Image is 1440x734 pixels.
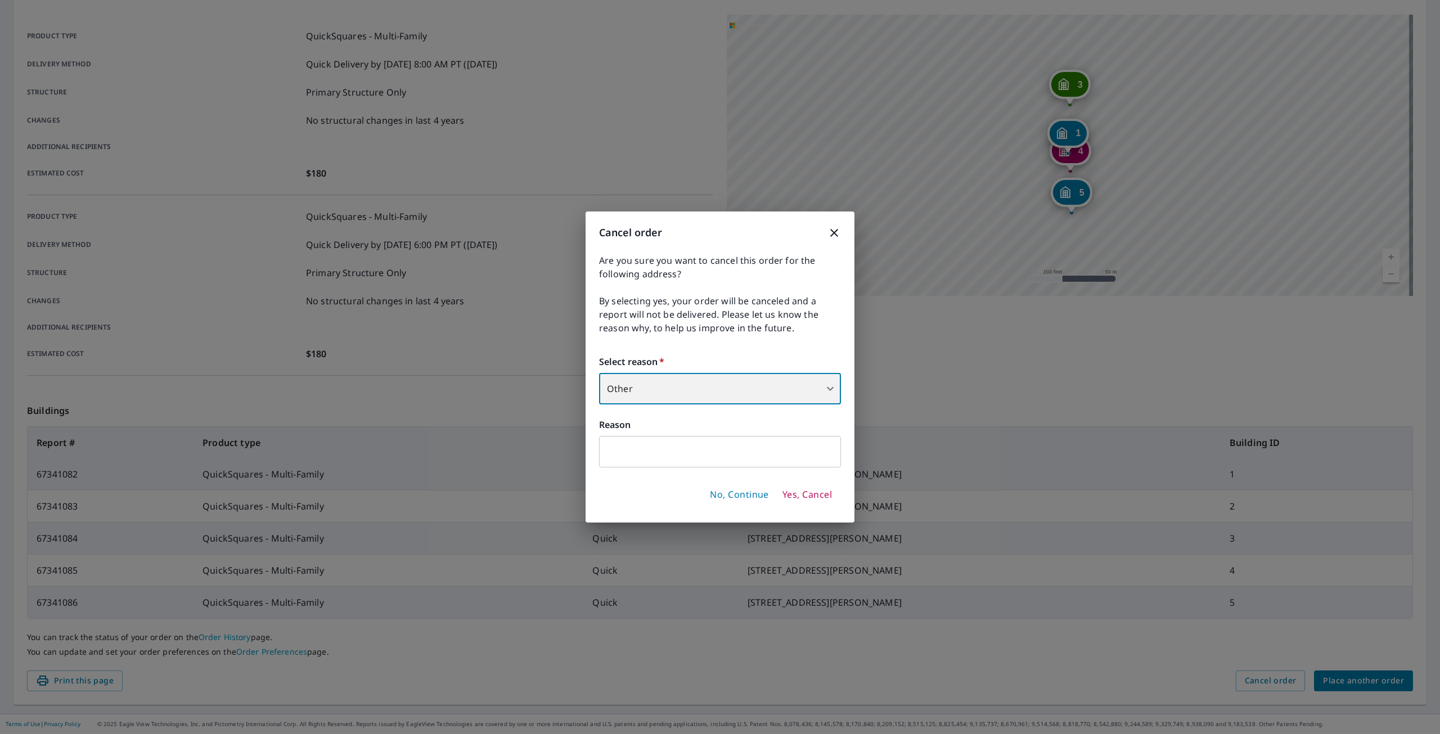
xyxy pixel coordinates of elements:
button: Yes, Cancel [778,485,836,505]
span: No, Continue [710,489,769,501]
span: Are you sure you want to cancel this order for the following address? [599,254,841,281]
button: No, Continue [705,485,773,505]
h3: Cancel order [599,225,841,240]
label: Select reason [599,355,841,368]
span: By selecting yes, your order will be canceled and a report will not be delivered. Please let us k... [599,294,841,335]
span: Yes, Cancel [782,489,832,501]
label: Reason [599,418,841,431]
div: Other [599,373,841,404]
